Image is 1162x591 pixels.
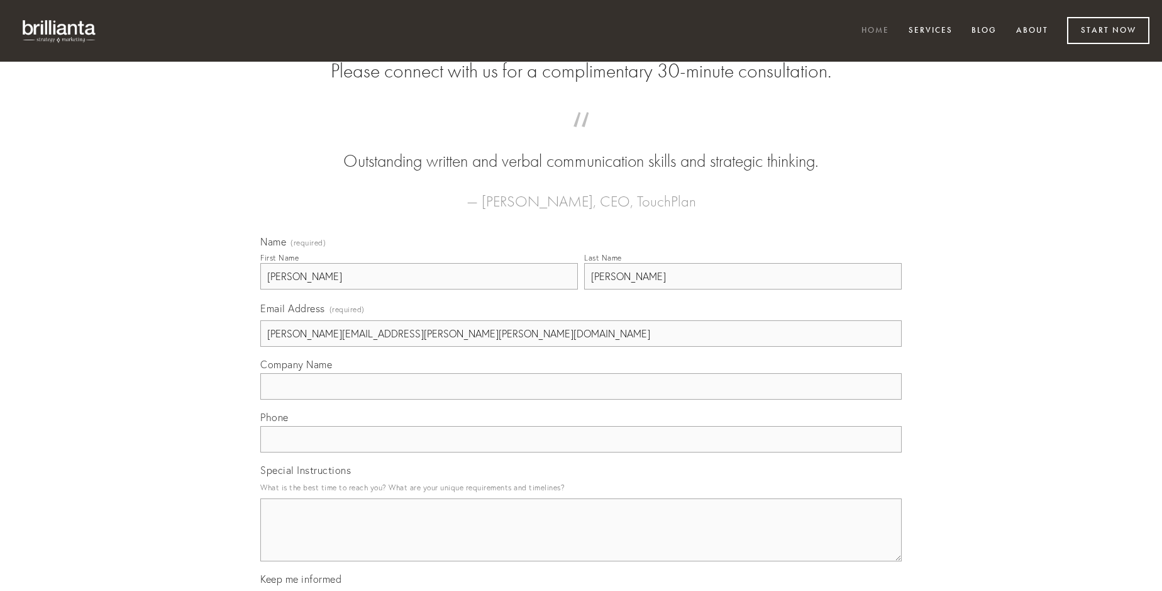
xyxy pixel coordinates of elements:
span: Name [260,235,286,248]
a: Start Now [1067,17,1149,44]
span: Email Address [260,302,325,315]
span: Phone [260,411,289,424]
span: Special Instructions [260,464,351,476]
a: About [1008,21,1056,42]
a: Home [853,21,897,42]
span: (required) [329,301,365,318]
span: Keep me informed [260,573,341,585]
span: “ [280,125,882,149]
figcaption: — [PERSON_NAME], CEO, TouchPlan [280,174,882,214]
h2: Please connect with us for a complimentary 30-minute consultation. [260,59,902,83]
a: Blog [963,21,1005,42]
img: brillianta - research, strategy, marketing [13,13,107,49]
a: Services [900,21,961,42]
div: Last Name [584,253,622,262]
blockquote: Outstanding written and verbal communication skills and strategic thinking. [280,125,882,174]
span: (required) [290,239,326,247]
span: Company Name [260,358,332,371]
div: First Name [260,253,299,262]
p: What is the best time to reach you? What are your unique requirements and timelines? [260,479,902,496]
